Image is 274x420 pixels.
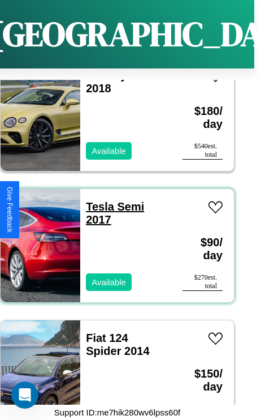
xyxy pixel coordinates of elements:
[86,200,144,226] a: Tesla Semi 2017
[182,356,223,405] h3: $ 150 / day
[182,225,223,273] h3: $ 90 / day
[92,143,126,158] p: Available
[11,382,38,409] iframe: Intercom live chat
[182,273,223,291] div: $ 270 est. total
[92,275,126,290] p: Available
[182,142,223,160] div: $ 540 est. total
[6,187,14,233] div: Give Feedback
[54,405,180,420] p: Support ID: me7hik280wv6lpss60f
[86,69,161,95] a: Bentley Azure 2018
[182,93,223,142] h3: $ 180 / day
[86,332,149,357] a: Fiat 124 Spider 2014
